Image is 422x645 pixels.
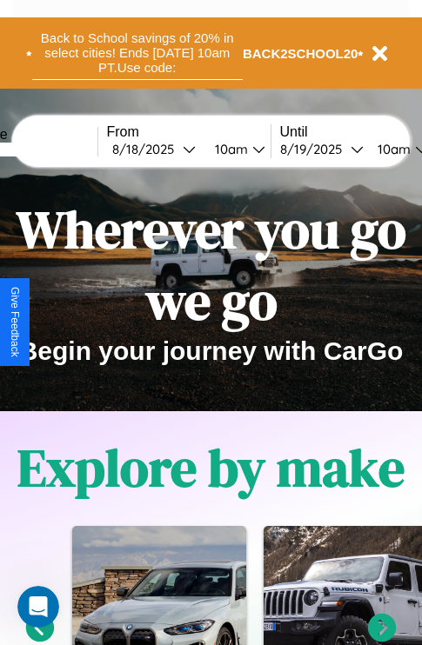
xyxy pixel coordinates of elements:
[17,586,59,628] iframe: Intercom live chat
[112,141,183,157] div: 8 / 18 / 2025
[206,141,252,157] div: 10am
[32,26,243,80] button: Back to School savings of 20% in select cities! Ends [DATE] 10am PT.Use code:
[9,287,21,357] div: Give Feedback
[17,432,405,503] h1: Explore by make
[201,140,271,158] button: 10am
[369,141,415,157] div: 10am
[107,140,201,158] button: 8/18/2025
[280,141,351,157] div: 8 / 19 / 2025
[107,124,271,140] label: From
[243,46,358,61] b: BACK2SCHOOL20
